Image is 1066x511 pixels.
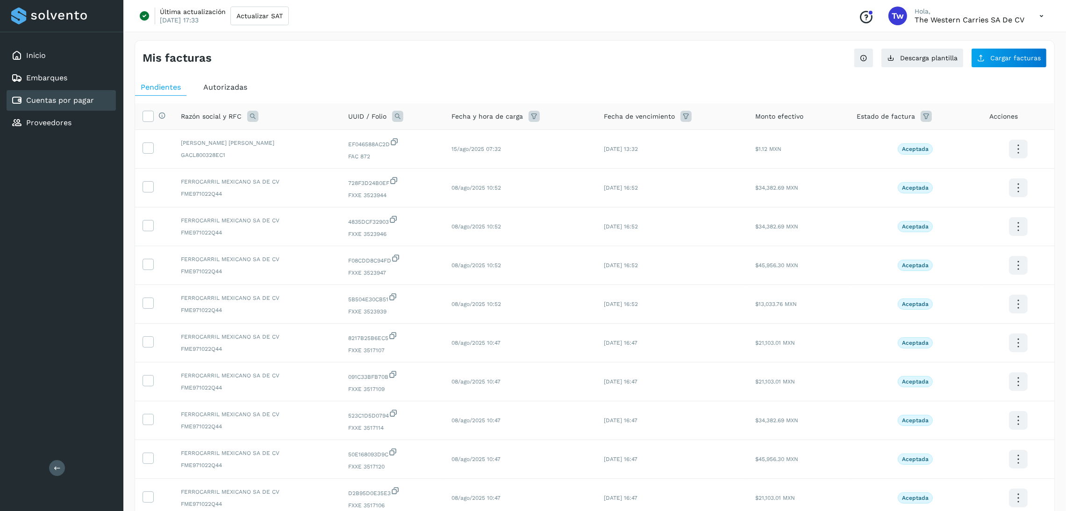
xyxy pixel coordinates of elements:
div: Proveedores [7,113,116,133]
span: [DATE] 13:32 [604,146,638,152]
span: Cargar facturas [990,55,1041,61]
p: Aceptada [902,185,929,191]
p: Aceptada [902,340,929,346]
p: Última actualización [160,7,226,16]
button: Cargar facturas [971,48,1047,68]
span: 08/ago/2025 10:47 [451,417,501,424]
div: Cuentas por pagar [7,90,116,111]
span: 08/ago/2025 10:47 [451,340,501,346]
span: FXXE 3523939 [348,307,436,316]
span: FME971022Q44 [181,461,333,469]
a: Proveedores [26,118,72,127]
span: FXXE 3523946 [348,230,436,238]
span: 8217B25B6EC5 [348,331,436,342]
span: FME971022Q44 [181,383,333,392]
span: [DATE] 16:52 [604,262,638,269]
span: FME971022Q44 [181,422,333,431]
span: FXXE 3517114 [348,424,436,432]
span: [DATE] 16:47 [604,495,637,501]
span: Pendientes [141,83,181,92]
span: FXXE 3517107 [348,346,436,355]
span: D2B95D0E35E3 [348,486,436,497]
span: GACL800328EC1 [181,151,333,159]
a: Embarques [26,73,67,82]
span: [DATE] 16:47 [604,456,637,462]
span: Fecha de vencimiento [604,112,675,121]
p: The western carries SA de CV [915,15,1024,24]
p: Aceptada [902,378,929,385]
span: 15/ago/2025 07:32 [451,146,501,152]
span: FERROCARRIL MEXICANO SA DE CV [181,177,333,186]
span: FERROCARRIL MEXICANO SA DE CV [181,294,333,302]
span: 50E168093D9C [348,447,436,459]
span: [DATE] 16:47 [604,417,637,424]
span: FME971022Q44 [181,228,333,237]
span: FERROCARRIL MEXICANO SA DE CV [181,410,333,419]
span: 5B504E30CB51 [348,292,436,304]
span: FERROCARRIL MEXICANO SA DE CV [181,371,333,380]
span: [PERSON_NAME] [PERSON_NAME] [181,139,333,147]
span: Fecha y hora de carga [451,112,523,121]
span: UUID / Folio [348,112,386,121]
span: $34,382.69 MXN [755,185,798,191]
span: 08/ago/2025 10:52 [451,301,501,307]
span: FME971022Q44 [181,190,333,198]
span: Autorizadas [203,83,247,92]
span: FERROCARRIL MEXICANO SA DE CV [181,488,333,496]
p: Aceptada [902,301,929,307]
span: [DATE] 16:47 [604,378,637,385]
div: Embarques [7,68,116,88]
span: Razón social y RFC [181,112,242,121]
span: [DATE] 16:52 [604,185,638,191]
a: Cuentas por pagar [26,96,94,105]
p: Aceptada [902,495,929,501]
button: Actualizar SAT [230,7,289,25]
p: [DATE] 17:33 [160,16,199,24]
span: Monto efectivo [755,112,803,121]
span: 523C1D5D0794 [348,409,436,420]
span: 4835DCF32903 [348,215,436,226]
span: FXXE 3517120 [348,462,436,471]
span: 08/ago/2025 10:52 [451,223,501,230]
span: 08/ago/2025 10:47 [451,378,501,385]
span: F08CDD8C94FD [348,254,436,265]
span: FME971022Q44 [181,500,333,508]
span: $45,956.30 MXN [755,262,798,269]
span: 091C33BFB70B [348,370,436,381]
span: FAC 872 [348,152,436,161]
span: $45,956.30 MXN [755,456,798,462]
button: Descarga plantilla [881,48,964,68]
span: Acciones [989,112,1018,121]
span: FME971022Q44 [181,345,333,353]
span: $21,103.01 MXN [755,495,795,501]
p: Aceptada [902,262,929,269]
span: FERROCARRIL MEXICANO SA DE CV [181,216,333,225]
span: FXXE 3523944 [348,191,436,199]
span: FME971022Q44 [181,267,333,276]
p: Hola, [915,7,1024,15]
span: EF046588AC2D [348,137,436,149]
a: Inicio [26,51,46,60]
p: Aceptada [902,456,929,462]
span: Actualizar SAT [236,13,283,19]
span: FXXE 3523947 [348,269,436,277]
span: FME971022Q44 [181,306,333,314]
span: $34,382.69 MXN [755,223,798,230]
span: $21,103.01 MXN [755,340,795,346]
span: $21,103.01 MXN [755,378,795,385]
span: [DATE] 16:52 [604,301,638,307]
p: Aceptada [902,223,929,230]
div: Inicio [7,45,116,66]
span: 08/ago/2025 10:52 [451,262,501,269]
span: FXXE 3517106 [348,501,436,510]
span: [DATE] 16:52 [604,223,638,230]
span: 08/ago/2025 10:47 [451,495,501,501]
span: FERROCARRIL MEXICANO SA DE CV [181,333,333,341]
span: [DATE] 16:47 [604,340,637,346]
span: Descarga plantilla [900,55,958,61]
span: Estado de factura [857,112,915,121]
p: Aceptada [902,417,929,424]
h4: Mis facturas [143,51,212,65]
span: FERROCARRIL MEXICANO SA DE CV [181,449,333,457]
